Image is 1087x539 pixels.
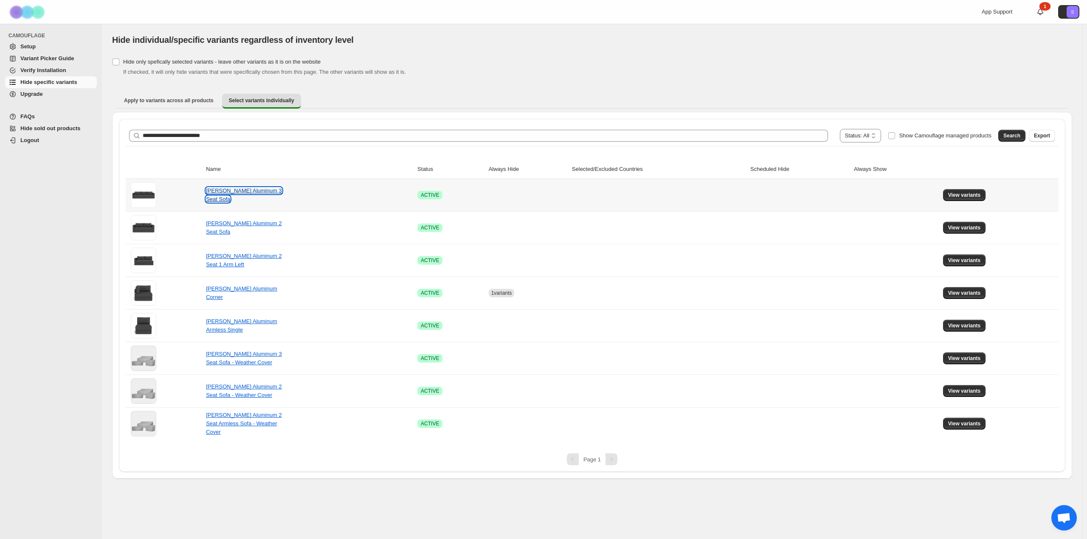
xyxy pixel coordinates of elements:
img: Hayman Aluminum Armless Single [131,313,156,338]
a: [PERSON_NAME] Aluminum 3 Seat Sofa [206,187,282,202]
span: View variants [948,322,981,329]
img: Hayman Aluminum Corner [131,280,156,306]
span: Search [1003,132,1020,139]
span: ACTIVE [421,388,439,394]
button: View variants [943,385,986,397]
button: View variants [943,254,986,266]
span: View variants [948,388,981,394]
a: [PERSON_NAME] Aluminum 2 Seat Sofa - Weather Cover [206,383,282,398]
a: Setup [5,41,97,53]
img: Hayman Aluminum 2 Seat Armless Sofa - Weather Cover [131,411,156,436]
span: If checked, it will only hide variants that were specifically chosen from this page. The other va... [123,69,406,75]
span: Hide individual/specific variants regardless of inventory level [112,35,354,45]
img: Hayman Aluminum 3 Seat Sofa - Weather Cover [131,346,156,371]
nav: Pagination [126,453,1059,465]
span: Variant Picker Guide [20,55,74,61]
span: ACTIVE [421,224,439,231]
span: View variants [948,290,981,296]
span: View variants [948,257,981,264]
th: Scheduled Hide [748,160,851,179]
span: Hide sold out products [20,125,81,131]
span: ACTIVE [421,257,439,264]
button: Export [1029,130,1055,142]
a: Logout [5,134,97,146]
span: View variants [948,355,981,362]
span: View variants [948,420,981,427]
th: Selected/Excluded Countries [569,160,748,179]
a: [PERSON_NAME] Aluminum Corner [206,285,277,300]
button: Search [998,130,1025,142]
button: View variants [943,287,986,299]
span: View variants [948,192,981,198]
a: [PERSON_NAME] Aluminum 2 Seat Sofa [206,220,282,235]
span: Setup [20,43,36,50]
a: Hide sold out products [5,123,97,134]
span: Avatar with initials S [1067,6,1079,18]
span: View variants [948,224,981,231]
a: Verify Installation [5,64,97,76]
text: S [1071,9,1074,14]
span: App Support [982,8,1012,15]
span: Hide only spefically selected variants - leave other variants as it is on the website [123,59,321,65]
a: Open chat [1051,505,1077,531]
th: Name [203,160,415,179]
span: ACTIVE [421,290,439,296]
a: [PERSON_NAME] Aluminum Armless Single [206,318,277,333]
button: Avatar with initials S [1058,5,1079,19]
button: Apply to variants across all products [117,94,220,107]
span: Hide specific variants [20,79,77,85]
span: CAMOUFLAGE [8,32,98,39]
a: FAQs [5,111,97,123]
span: Logout [20,137,39,143]
div: Select variants individually [112,112,1072,479]
a: Hide specific variants [5,76,97,88]
button: View variants [943,418,986,430]
img: Hayman Aluminum 2 Seat Sofa - Weather Cover [131,378,156,404]
a: [PERSON_NAME] Aluminum 2 Seat Armless Sofa - Weather Cover [206,412,282,435]
button: Select variants individually [222,94,301,109]
th: Always Hide [486,160,569,179]
span: Show Camouflage managed products [899,132,991,139]
img: Hayman Aluminum 2 Seat 1 Arm Left [131,248,156,273]
span: Verify Installation [20,67,66,73]
span: 1 variants [491,290,512,296]
button: View variants [943,320,986,332]
span: ACTIVE [421,322,439,329]
span: ACTIVE [421,355,439,362]
span: Select variants individually [229,97,294,104]
button: View variants [943,189,986,201]
span: FAQs [20,113,35,120]
span: Apply to variants across all products [124,97,214,104]
th: Always Show [851,160,941,179]
span: ACTIVE [421,192,439,198]
span: Page 1 [583,456,601,463]
img: Hayman Aluminum 2 Seat Sofa [131,215,156,240]
a: [PERSON_NAME] Aluminum 2 Seat 1 Arm Left [206,253,282,268]
a: [PERSON_NAME] Aluminum 3 Seat Sofa - Weather Cover [206,351,282,366]
span: Export [1034,132,1050,139]
a: Upgrade [5,88,97,100]
button: View variants [943,222,986,234]
th: Status [415,160,486,179]
div: 1 [1039,2,1050,11]
span: Upgrade [20,91,43,97]
button: View variants [943,352,986,364]
img: Hayman Aluminum 3 Seat Sofa [131,182,156,208]
img: Camouflage [7,0,49,24]
span: ACTIVE [421,420,439,427]
a: 1 [1036,8,1045,16]
a: Variant Picker Guide [5,53,97,64]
